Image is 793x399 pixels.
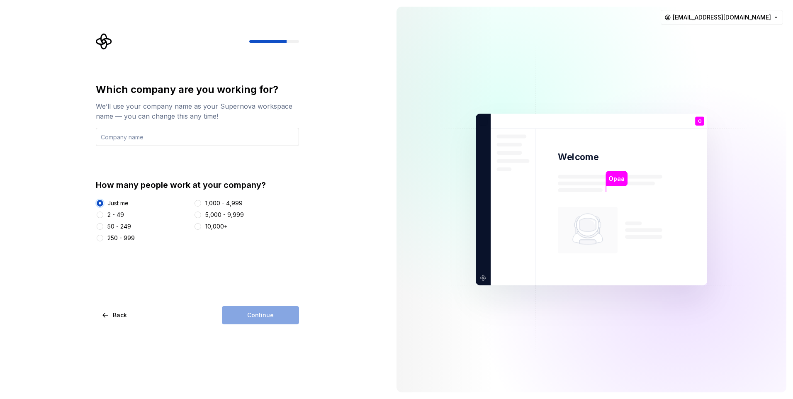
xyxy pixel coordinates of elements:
div: How many people work at your company? [96,179,299,191]
div: 2 - 49 [107,211,124,219]
div: Which company are you working for? [96,83,299,96]
span: Back [113,311,127,319]
div: 10,000+ [205,222,228,231]
div: 1,000 - 4,999 [205,199,243,207]
span: [EMAIL_ADDRESS][DOMAIN_NAME] [673,13,771,22]
button: [EMAIL_ADDRESS][DOMAIN_NAME] [661,10,783,25]
div: 5,000 - 9,999 [205,211,244,219]
p: O [698,119,702,124]
div: We’ll use your company name as your Supernova workspace name — you can change this any time! [96,101,299,121]
button: Back [96,306,134,324]
input: Company name [96,128,299,146]
div: 250 - 999 [107,234,135,242]
div: Just me [107,199,129,207]
p: Opaa [608,174,625,183]
svg: Supernova Logo [96,33,112,50]
p: Welcome [558,151,598,163]
div: 50 - 249 [107,222,131,231]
